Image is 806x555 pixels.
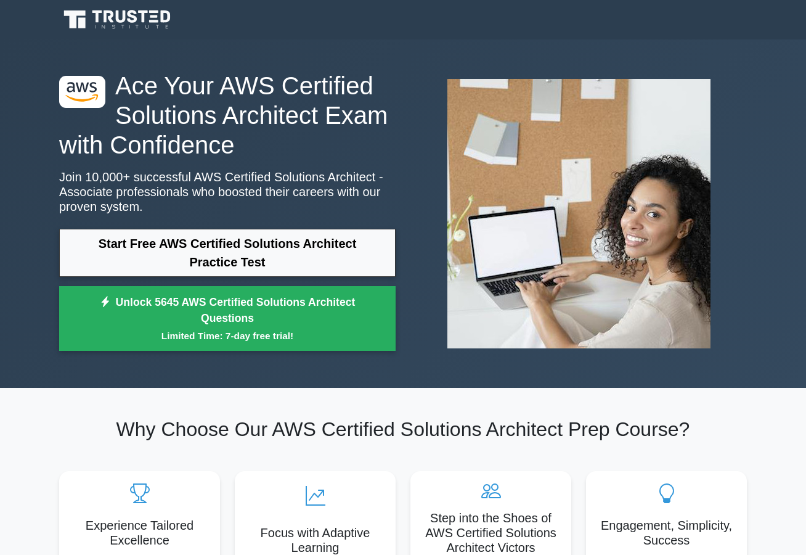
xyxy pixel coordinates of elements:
a: Unlock 5645 AWS Certified Solutions Architect QuestionsLimited Time: 7-day free trial! [59,286,396,351]
small: Limited Time: 7-day free trial! [75,329,380,343]
h5: Focus with Adaptive Learning [245,525,386,555]
p: Join 10,000+ successful AWS Certified Solutions Architect - Associate professionals who boosted t... [59,170,396,214]
h5: Engagement, Simplicity, Success [596,518,737,548]
a: Start Free AWS Certified Solutions Architect Practice Test [59,229,396,277]
h5: Step into the Shoes of AWS Certified Solutions Architect Victors [420,511,561,555]
h1: Ace Your AWS Certified Solutions Architect Exam with Confidence [59,71,396,160]
h2: Why Choose Our AWS Certified Solutions Architect Prep Course? [59,417,747,441]
h5: Experience Tailored Excellence [69,518,210,548]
